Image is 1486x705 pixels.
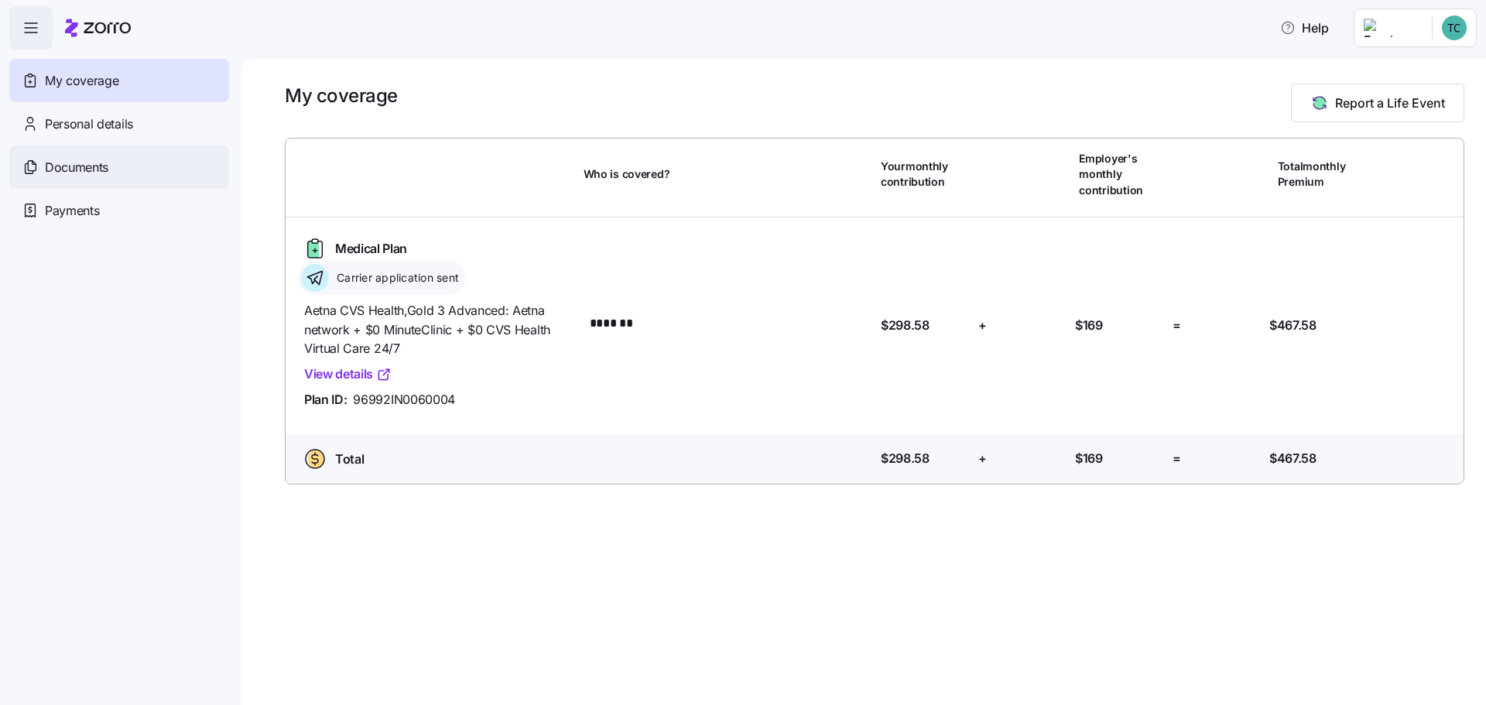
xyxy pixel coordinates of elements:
span: Carrier application sent [332,270,459,286]
button: Help [1268,12,1341,43]
span: Plan ID: [304,390,347,409]
h1: My coverage [285,84,398,108]
a: Documents [9,145,229,189]
span: Employer's monthly contribution [1079,151,1166,198]
img: 9605e0517d941417852c33defbe02ccb [1442,15,1467,40]
span: Help [1280,19,1329,37]
span: $298.58 [881,449,930,468]
span: + [978,316,987,335]
a: View details [304,364,392,384]
span: $169 [1075,449,1103,468]
a: My coverage [9,59,229,102]
span: $169 [1075,316,1103,335]
span: Payments [45,201,99,221]
img: Employer logo [1364,19,1419,37]
a: Payments [9,189,229,232]
span: = [1173,449,1181,468]
span: = [1173,316,1181,335]
span: Documents [45,158,108,177]
span: Total [335,450,364,469]
span: 96992IN0060004 [353,390,455,409]
span: Medical Plan [335,239,407,258]
span: Total monthly Premium [1278,159,1364,190]
span: Your monthly contribution [881,159,967,190]
span: $298.58 [881,316,930,335]
span: $467.58 [1269,449,1317,468]
span: + [978,449,987,468]
a: Personal details [9,102,229,145]
span: Who is covered? [584,166,670,182]
span: My coverage [45,71,118,91]
span: Aetna CVS Health , Gold 3 Advanced: Aetna network + $0 MinuteClinic + $0 CVS Health Virtual Care ... [304,301,571,358]
button: Report a Life Event [1291,84,1464,122]
span: $467.58 [1269,316,1317,335]
span: Report a Life Event [1335,94,1445,112]
span: Personal details [45,115,133,134]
